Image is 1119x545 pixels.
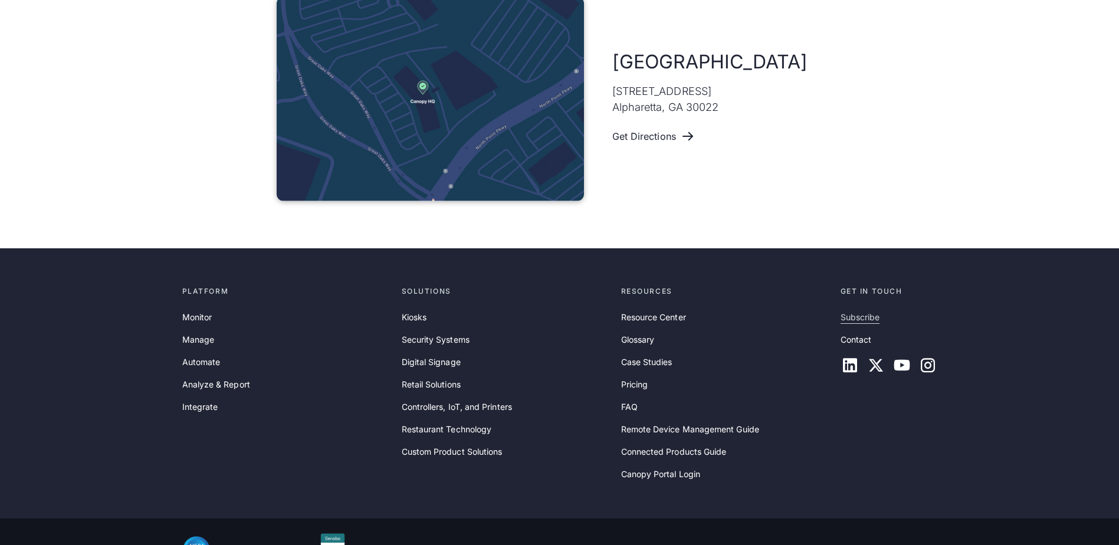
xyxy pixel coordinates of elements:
p: [STREET_ADDRESS] Alpharetta, GA 30022 [612,83,719,115]
a: Digital Signage [402,356,461,369]
div: Solutions [402,286,612,297]
a: Custom Product Solutions [402,445,503,458]
a: Retail Solutions [402,378,461,391]
a: Integrate [182,400,218,413]
a: Analyze & Report [182,378,250,391]
a: Subscribe [841,311,880,324]
a: Monitor [182,311,212,324]
a: FAQ [621,400,638,413]
a: Canopy Portal Login [621,468,701,481]
a: Automate [182,356,221,369]
a: Contact [841,333,872,346]
div: Platform [182,286,392,297]
a: Remote Device Management Guide [621,423,759,436]
a: Resource Center [621,311,686,324]
a: Case Studies [621,356,672,369]
a: Kiosks [402,311,426,324]
div: Get in touch [841,286,937,297]
h2: [GEOGRAPHIC_DATA] [612,50,808,74]
a: Controllers, IoT, and Printers [402,400,512,413]
a: Pricing [621,378,648,391]
a: Glossary [621,333,655,346]
a: Connected Products Guide [621,445,727,458]
a: Restaurant Technology [402,423,492,436]
div: Resources [621,286,831,297]
a: Manage [182,333,214,346]
a: Security Systems [402,333,470,346]
div: Get Directions [612,131,676,142]
a: Get Directions [612,124,695,148]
